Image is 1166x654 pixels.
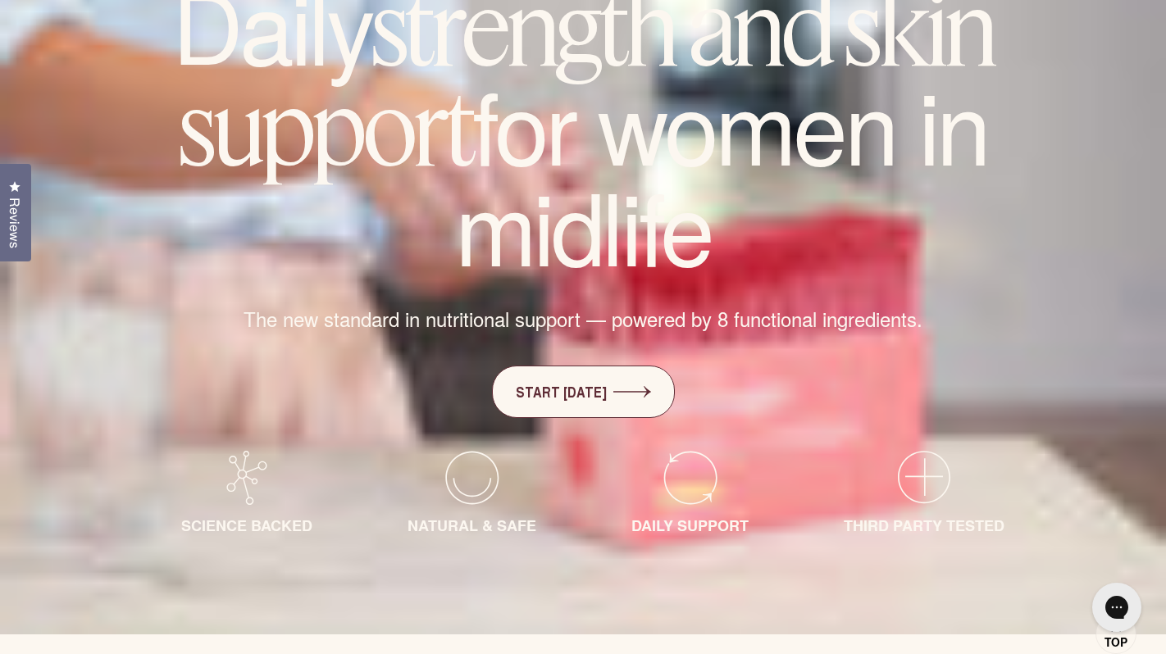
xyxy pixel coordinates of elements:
span: Top [1105,635,1127,650]
span: SCIENCE BACKED [181,515,312,536]
span: DAILY SUPPORT [631,515,749,536]
span: The new standard in nutritional support — powered by 8 functional ingredients. [244,305,922,333]
a: START [DATE] [492,366,675,418]
span: NATURAL & SAFE [408,515,536,536]
iframe: Gorgias live chat messenger [1084,577,1150,638]
span: THIRD PARTY TESTED [844,515,1004,536]
span: Reviews [4,198,25,248]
